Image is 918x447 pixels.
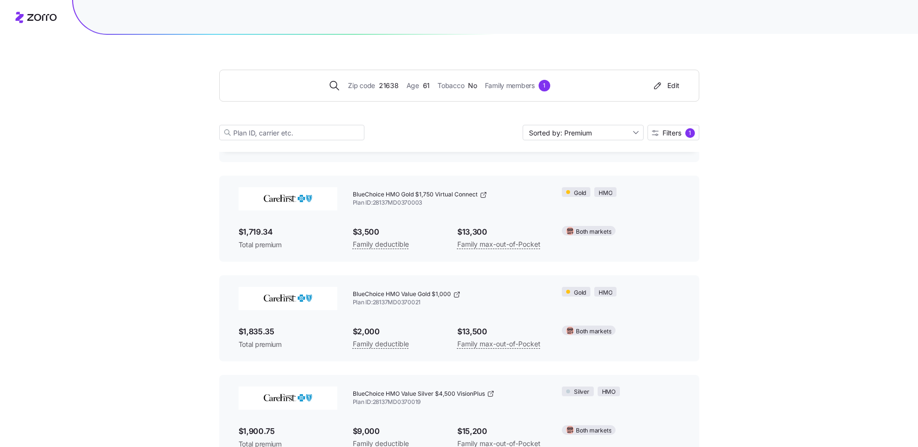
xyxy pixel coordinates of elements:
span: Family max-out-of-Pocket [457,338,541,350]
span: Family members [485,80,535,91]
span: Family max-out-of-Pocket [457,238,541,250]
span: $9,000 [353,425,442,437]
span: Tobacco [437,80,464,91]
span: Gold [574,189,586,198]
span: HMO [599,189,612,198]
div: 1 [539,80,550,91]
span: 21638 [379,80,399,91]
span: $15,200 [457,425,546,437]
span: Zip code [348,80,375,91]
span: $1,719.34 [239,226,337,238]
span: BlueChoice HMO Gold $1,750 Virtual Connect [353,191,478,199]
input: Sort by [523,125,644,140]
span: Both markets [576,327,611,336]
span: Silver [574,387,589,397]
span: $1,900.75 [239,425,337,437]
span: No [468,80,477,91]
span: Total premium [239,340,337,349]
span: Gold [574,288,586,298]
span: Plan ID: 28137MD0370019 [353,398,547,406]
span: HMO [602,387,616,397]
button: Edit [648,78,683,93]
span: Family deductible [353,338,409,350]
span: $1,835.35 [239,326,337,338]
span: 61 [423,80,430,91]
span: Both markets [576,426,611,435]
span: BlueChoice HMO Value Silver $4,500 VisionPlus [353,390,485,398]
span: $13,300 [457,226,546,238]
span: $13,500 [457,326,546,338]
span: Filters [662,130,681,136]
div: 1 [685,128,695,138]
span: Age [406,80,419,91]
span: Family deductible [353,238,409,250]
span: BlueChoice HMO Value Gold $1,000 [353,290,451,298]
span: $2,000 [353,326,442,338]
span: Both markets [576,227,611,237]
span: Plan ID: 28137MD0370003 [353,199,547,207]
span: Plan ID: 28137MD0370021 [353,298,547,307]
img: CareFirst BlueCross BlueShield [239,187,337,210]
input: Plan ID, carrier etc. [219,125,364,140]
img: CareFirst BlueCross BlueShield [239,287,337,310]
span: HMO [599,288,612,298]
span: Total premium [239,240,337,250]
img: CareFirst BlueCross BlueShield [239,387,337,410]
span: $3,500 [353,226,442,238]
button: Filters1 [647,125,699,140]
div: Edit [652,81,679,90]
